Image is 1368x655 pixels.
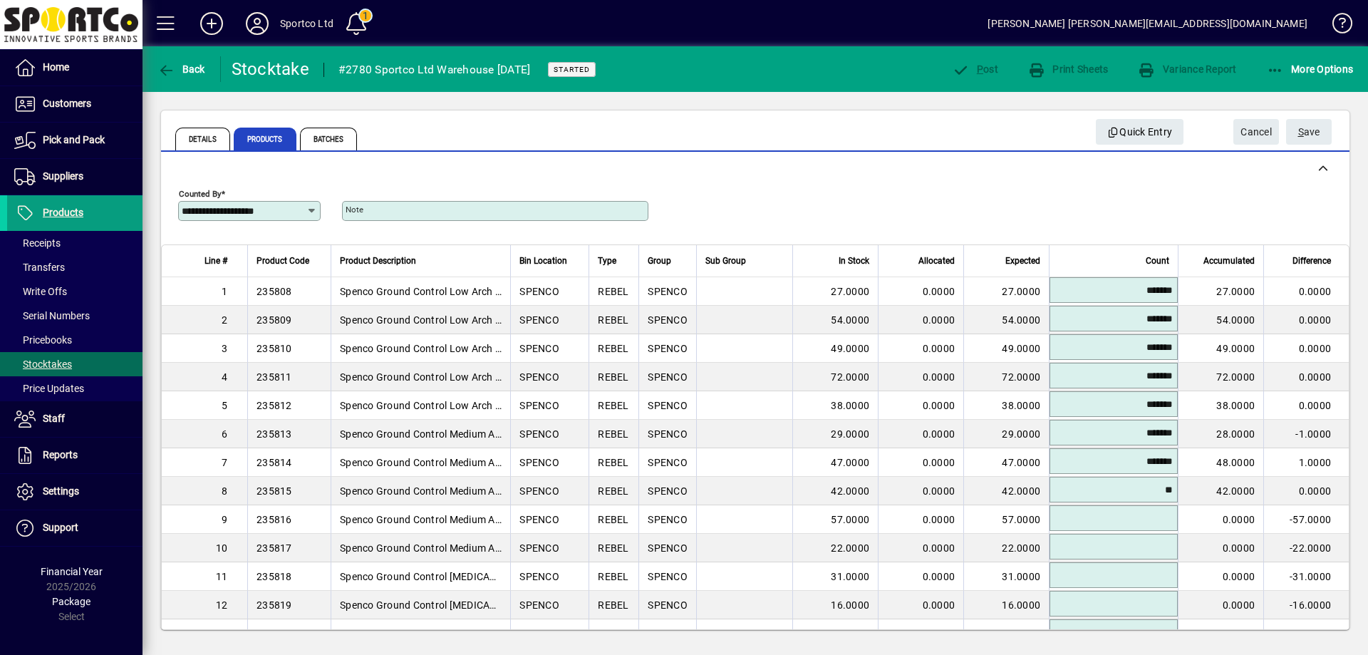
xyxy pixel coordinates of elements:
[1002,457,1040,468] span: 47.0000
[792,306,878,334] td: 54.0000
[598,485,628,497] span: REBEL
[1002,343,1040,354] span: 49.0000
[519,485,559,497] span: SPENCO
[7,159,142,195] a: Suppliers
[256,253,309,269] span: Product Code
[256,400,292,411] span: 235812
[14,334,72,346] span: Pricebooks
[705,253,784,269] div: Sub Group
[792,448,878,477] td: 47.0000
[340,542,598,554] span: Spenco Ground Control Medium Arch Insole M12-13 US r
[43,98,91,109] span: Customers
[648,457,688,468] span: SPENCO
[519,286,559,297] span: SPENCO
[256,371,292,383] span: 235811
[340,571,603,582] span: Spenco Ground Control [MEDICAL_DATA] Insole W5-6 US r
[14,310,90,321] span: Serial Numbers
[648,542,688,554] span: SPENCO
[280,12,333,35] div: Sportco Ltd
[878,534,963,562] td: 0.0000
[232,58,309,81] div: Stocktake
[1263,277,1349,306] td: 0.0000
[1322,3,1350,49] a: Knowledge Base
[598,628,628,639] span: REBEL
[1002,599,1040,611] span: 16.0000
[340,314,595,326] span: Spenco Ground Control Low Arch Insole W7-8 M6-7 US r
[189,11,234,36] button: Add
[338,58,531,81] div: #2780 Sportco Ltd Warehouse [DATE]
[598,542,628,554] span: REBEL
[340,428,586,440] span: Spenco Ground Control Medium Arch Insole W5-6 US r
[256,286,292,297] span: 235808
[519,371,559,383] span: SPENCO
[43,134,105,145] span: Pick and Pack
[792,334,878,363] td: 49.0000
[878,477,963,505] td: 0.0000
[7,376,142,401] a: Price Updates
[519,428,559,440] span: SPENCO
[878,420,963,448] td: 0.0000
[598,253,630,269] div: Type
[340,599,630,611] span: Spenco Ground Control [MEDICAL_DATA] Insole W7-8 M6-7 US r
[1002,400,1040,411] span: 38.0000
[1263,56,1357,82] button: More Options
[1233,119,1279,145] button: Cancel
[1002,542,1040,554] span: 22.0000
[878,562,963,591] td: 0.0000
[648,314,688,326] span: SPENCO
[180,253,240,269] div: Line #
[1187,398,1255,413] div: 38.0000
[705,253,746,269] span: Sub Group
[648,253,688,269] div: Group
[1002,628,1040,639] span: 49.0000
[340,286,569,297] span: Spenco Ground Control Low Arch Insole W5-6 US r
[340,485,618,497] span: Spenco Ground Control Medium Arch Insole W9-10 M8-9 US r
[256,457,292,468] span: 235814
[519,314,559,326] span: SPENCO
[792,477,878,505] td: 42.0000
[648,599,688,611] span: SPENCO
[41,566,103,577] span: Financial Year
[1203,253,1255,269] span: Accumulated
[1263,505,1349,534] td: -57.0000
[1263,562,1349,591] td: -31.0000
[1187,455,1255,470] div: 48.0000
[14,359,72,370] span: Stocktakes
[43,61,69,73] span: Home
[598,428,628,440] span: REBEL
[43,170,83,182] span: Suppliers
[792,363,878,391] td: 72.0000
[43,449,78,460] span: Reports
[648,571,688,582] span: SPENCO
[340,343,601,354] span: Spenco Ground Control Low Arch Insole W9-10 M8-9 US r
[1263,591,1349,619] td: -16.0000
[222,457,227,468] span: 7
[1107,120,1172,144] span: Quick Entry
[1263,306,1349,334] td: 0.0000
[300,128,358,150] span: Batches
[648,343,688,354] span: SPENCO
[1002,571,1040,582] span: 31.0000
[154,56,209,82] button: Back
[7,438,142,473] a: Reports
[598,400,628,411] span: REBEL
[878,306,963,334] td: 0.0000
[256,253,322,269] div: Product Code
[222,428,227,440] span: 6
[519,253,567,269] span: Bin Location
[878,591,963,619] td: 0.0000
[792,562,878,591] td: 31.0000
[1263,477,1349,505] td: 0.0000
[7,401,142,437] a: Staff
[1002,286,1040,297] span: 27.0000
[1187,484,1255,498] div: 42.0000
[1002,314,1040,326] span: 54.0000
[7,50,142,86] a: Home
[157,63,205,75] span: Back
[204,253,227,269] span: Line #
[1187,598,1255,612] div: 0.0000
[648,485,688,497] span: SPENCO
[142,56,221,82] app-page-header-button: Back
[878,277,963,306] td: 0.0000
[648,400,688,411] span: SPENCO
